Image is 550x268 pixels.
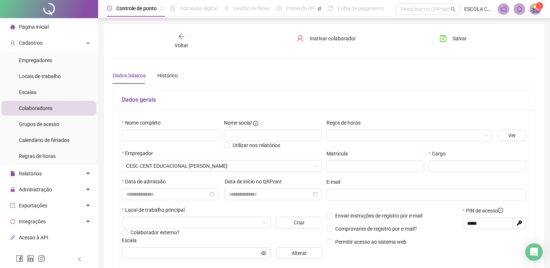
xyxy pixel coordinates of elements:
span: Inativar colaborador [310,34,356,42]
span: Locais de trabalho [19,73,61,79]
span: Nome social [224,119,252,127]
span: info-circle [253,121,258,126]
span: Acesso à API [19,235,48,240]
span: search [450,7,456,12]
sup: Atualize o seu contato no menu Meus Dados [536,2,543,9]
label: Escala [122,236,141,244]
label: Cargo [429,150,450,158]
span: Administração [19,187,52,192]
span: Z F MARTINS DE OLIVEIRA [126,161,318,171]
span: Colaboradores [19,105,52,111]
label: Matrícula [326,150,353,158]
div: Open Intercom Messenger [525,243,543,261]
span: Página inicial [19,24,49,30]
span: Utilizar nos relatórios [233,142,280,148]
span: Salvar [453,34,467,42]
label: Nome completo [122,119,165,127]
span: Permitir acesso ao sistema web [335,239,406,245]
div: Histórico [157,72,178,80]
span: export [10,203,15,208]
button: Inativar colaborador [291,33,361,44]
label: Data de início no QRPoint [225,178,286,186]
span: sync [10,219,15,224]
span: Relatórios [19,171,42,176]
span: Ver [508,131,516,139]
span: pushpin [317,7,322,11]
span: facebook [16,255,23,262]
span: 1 [538,3,541,8]
img: 84976 [530,4,541,15]
span: ESCOLA CESC [464,5,493,13]
span: Calendário de feriados [19,137,69,143]
span: dashboard [277,6,282,11]
span: Alterar [292,249,307,257]
span: Regras de horas [19,153,56,159]
span: clock-circle [107,6,112,11]
span: Grupos de acesso [19,121,59,127]
span: Controle de ponto [116,5,157,11]
span: save [439,35,447,42]
span: linkedin [27,255,34,262]
span: Cadastros [19,40,43,46]
button: Salvar [434,33,472,44]
span: bell [516,6,523,12]
span: notification [500,6,507,12]
label: Data de admissão [122,178,170,186]
span: Colaborador externo? [131,230,180,235]
span: left [77,257,82,262]
h5: Dados gerais [122,96,526,104]
span: Voltar [174,42,188,48]
label: E-mail [326,178,345,186]
span: Enviar instruções de registro por e-mail [335,213,422,219]
span: Admissão digital [180,5,217,11]
span: eye [261,251,266,256]
span: pushpin [160,7,164,11]
span: file [10,171,15,176]
span: api [10,235,15,240]
span: file-done [170,6,176,11]
span: Criar [294,219,305,227]
span: Empregadores [19,57,52,63]
span: home [10,24,15,29]
span: Painel do DP [286,5,314,11]
span: instagram [38,255,45,262]
span: PIN de acesso [466,207,503,215]
span: user-add [10,40,15,45]
button: Ver [498,130,526,141]
button: Alterar [276,247,322,259]
span: book [328,6,333,11]
span: Integrações [19,219,46,224]
span: sun [224,6,229,11]
button: Criar [276,217,322,228]
span: Folha de pagamento [338,5,384,11]
span: Gestão de férias [233,5,270,11]
label: Empregador [122,149,158,157]
span: Comprovante de registro por e-mail? [335,226,417,232]
span: info-circle [498,208,503,213]
div: Dados básicos [113,72,146,80]
span: lock [10,187,15,192]
label: Regra de horas [326,119,365,127]
span: arrow-left [178,33,185,40]
span: Exportações [19,203,47,208]
label: Local de trabalho principal [122,206,189,214]
span: Escalas [19,89,36,95]
span: user-delete [297,35,304,42]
